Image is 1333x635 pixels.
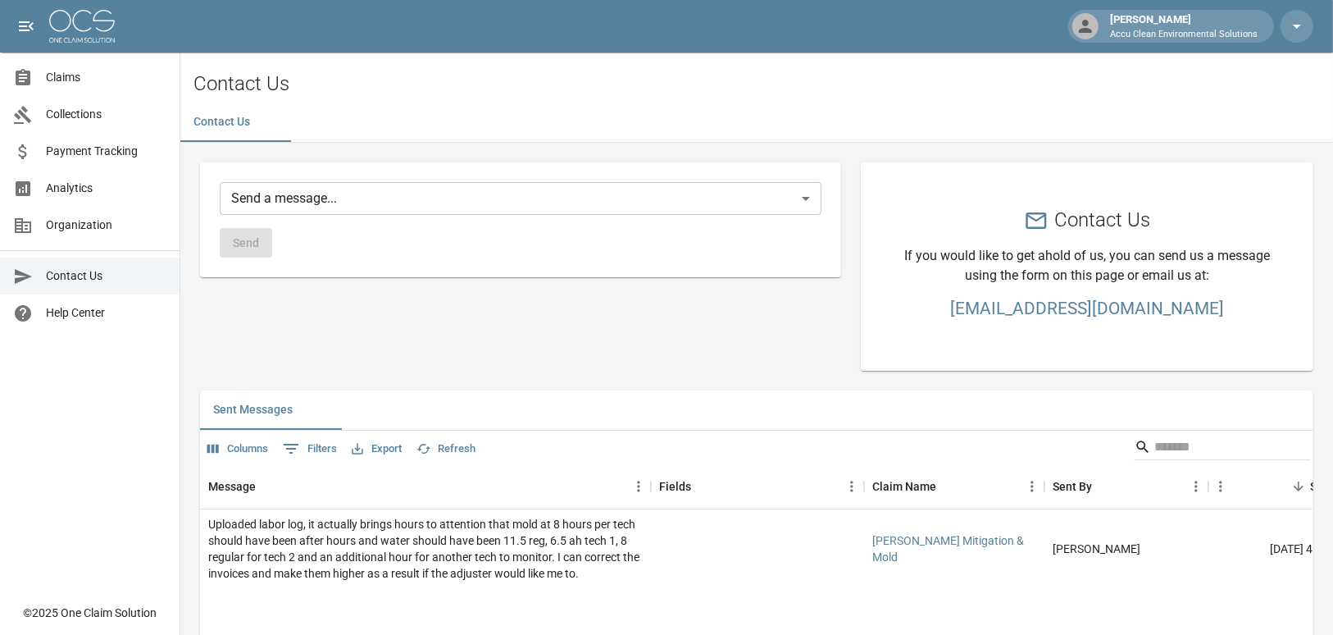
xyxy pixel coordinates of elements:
button: Sort [256,475,279,498]
button: Menu [839,474,864,499]
button: Contact Us [180,103,263,142]
div: Message [200,464,651,509]
div: dynamic tabs [180,103,1333,142]
button: Sort [691,475,714,498]
button: Export [348,436,406,462]
span: Contact Us [46,267,166,285]
span: Collections [46,106,166,123]
button: Menu [1208,474,1233,499]
a: [EMAIL_ADDRESS][DOMAIN_NAME] [900,299,1274,318]
div: © 2025 One Claim Solution [23,605,157,621]
div: Send a message... [220,182,821,215]
div: Search [1135,434,1310,464]
p: If you would like to get ahold of us, you can send us a message using the form on this page or em... [900,246,1274,286]
div: Stephanie Lindsay [1053,541,1140,557]
span: Claims [46,69,166,86]
button: Sent Messages [200,391,306,430]
span: Payment Tracking [46,143,166,160]
div: Fields [659,464,691,509]
div: Claim Name [872,464,936,509]
div: related-list tabs [200,391,1313,430]
p: Accu Clean Environmental Solutions [1110,28,1258,42]
button: open drawer [10,10,43,43]
img: ocs-logo-white-transparent.png [49,10,115,43]
button: Menu [1020,474,1044,499]
div: [PERSON_NAME] [1103,11,1264,41]
div: Fields [651,464,864,509]
button: Menu [626,474,651,499]
div: Claim Name [864,464,1044,509]
span: Organization [46,217,166,234]
div: Uploaded labor log, it actually brings hours to attention that mold at 8 hours per tech should ha... [208,516,643,582]
h2: Contact Us [193,72,1333,96]
button: Select columns [203,436,272,462]
div: Message [208,464,256,509]
span: Help Center [46,304,166,322]
div: Sent By [1053,464,1092,509]
div: Sent By [1044,464,1208,509]
span: Analytics [46,180,166,197]
button: Sort [1287,475,1310,498]
button: Sort [936,475,959,498]
button: Show filters [279,436,341,462]
button: Sort [1092,475,1115,498]
button: Refresh [412,436,480,462]
a: [PERSON_NAME] Mitigation & Mold [872,532,1036,565]
h2: Contact Us [1055,208,1151,232]
button: Menu [1184,474,1208,499]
